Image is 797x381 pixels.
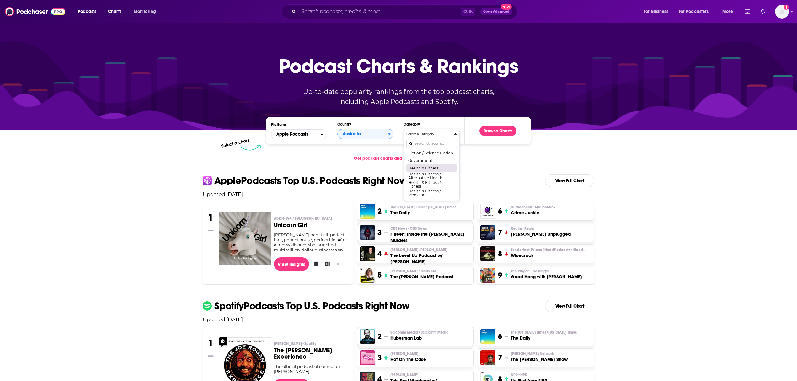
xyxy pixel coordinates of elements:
[679,7,709,16] span: For Podcasters
[203,301,212,310] img: spotify Icon
[406,180,457,189] button: Health & Fitness / Fitness
[390,247,447,252] span: [PERSON_NAME] [PERSON_NAME]
[274,341,316,346] span: [PERSON_NAME]
[480,268,495,283] img: Good Hang with Amy Poehler
[287,4,523,19] div: Search podcasts, credits, & more...
[570,248,594,252] span: • iHeartRadio
[377,249,382,259] h3: 4
[775,5,789,19] img: User Profile
[511,269,549,274] span: The Ringer
[480,246,495,261] img: Wisecrack
[511,351,554,356] span: [PERSON_NAME] Network
[406,197,457,206] button: Health & Fitness / Mental Health
[511,226,571,231] p: Realm • Realm
[219,212,271,265] img: Unicorn Girl
[274,364,348,374] div: The official podcast of comedian [PERSON_NAME].
[271,129,327,139] h2: Platforms
[274,257,309,271] a: View Insights
[498,353,502,362] h3: 7
[511,269,582,280] a: The Ringer•The RingerGood Hang with [PERSON_NAME]
[758,6,768,17] a: Show notifications dropdown
[390,231,471,244] h3: Fifteen: Inside the [PERSON_NAME] Murders
[498,228,502,237] h3: 7
[425,205,456,209] span: • [US_STATE] Times
[480,204,495,219] a: Crime Junkie
[644,7,668,16] span: For Business
[203,176,212,185] img: apple Icon
[511,205,555,210] p: audiochuck • Audiochuck
[511,205,555,216] a: audiochuck•AudiochuckCrime Junkie
[274,216,348,221] p: Apple TV+ / Seven Hills
[390,226,471,244] a: CBS News•CBS NewsFifteen: Inside the [PERSON_NAME] Murders
[390,351,426,356] p: Breanna Heim
[390,226,471,231] p: CBS News • CBS News
[271,129,327,139] button: open menu
[511,274,582,280] h3: Good Hang with [PERSON_NAME]
[480,329,495,344] a: The Daily
[406,172,457,180] button: Health & Fitness / Alternative Health
[498,207,502,216] h3: 6
[214,176,407,186] p: Apple Podcasts Top U.S. Podcasts Right Now
[522,226,535,231] span: • Realm
[518,373,527,377] span: • NPR
[511,330,577,335] p: The New York Times • New York Times
[276,132,308,137] span: Apple Podcasts
[511,210,555,216] h3: Crime Junkie
[390,226,427,231] span: CBS News
[479,126,516,136] button: Browse Charts
[390,269,453,274] p: Mel Robbins • Sirius XM
[299,7,461,17] input: Search podcasts, credits, & more...
[390,205,456,210] p: The New York Times • New York Times
[511,330,577,341] a: The [US_STATE] Times•[US_STATE] TimesThe Daily
[5,6,65,18] img: Podchaser - Follow, Share and Rate Podcasts
[108,7,121,16] span: Charts
[511,226,571,237] a: Realm•Realm[PERSON_NAME] Unplugged
[377,271,382,280] h3: 5
[406,157,457,164] button: Government
[784,5,789,10] svg: Add a profile image
[390,274,453,280] h3: The [PERSON_NAME] Podcast
[360,225,375,240] img: Fifteen: Inside the Daniel Marsh Murders
[360,268,375,283] a: The Mel Robbins Podcast
[334,261,343,267] button: Show More Button
[529,269,549,273] span: • The Ringer
[722,7,733,16] span: More
[480,225,495,240] a: Mick Unplugged
[390,269,453,280] a: [PERSON_NAME]•Sirius XMThe [PERSON_NAME] Podcast
[208,337,213,349] h3: 1
[221,138,249,149] p: Select a chart
[377,207,382,216] h3: 2
[511,205,555,210] span: audiochuck
[208,212,213,223] h3: 1
[511,351,568,356] p: Tucker Carlson Network
[511,247,586,252] p: Tenderfoot TV and iHeartPodcasts • iHeartRadio
[390,330,449,335] span: Scicomm Media
[360,329,375,344] a: Huberman Lab
[511,226,535,231] span: Realm
[390,330,449,335] p: Scicomm Media • Scicomm Media
[498,249,502,259] h3: 8
[377,228,382,237] h3: 3
[390,210,456,216] h3: The Daily
[511,356,568,362] h3: The [PERSON_NAME] Show
[511,231,571,237] h3: [PERSON_NAME] Unplugged
[390,269,436,274] span: [PERSON_NAME]
[511,351,568,362] a: [PERSON_NAME] NetworkThe [PERSON_NAME] Show
[360,246,375,261] a: The Level Up Podcast w/ Paul Alex
[349,151,448,166] a: Get podcast charts and rankings via API
[480,350,495,365] a: The Tucker Carlson Show
[511,252,586,259] h3: Wisecrack
[511,335,577,341] h3: The Daily
[360,204,375,219] a: The Daily
[546,330,577,335] span: • [US_STATE] Times
[511,373,547,378] p: NPR • NPR
[274,347,348,360] h3: The [PERSON_NAME] Experience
